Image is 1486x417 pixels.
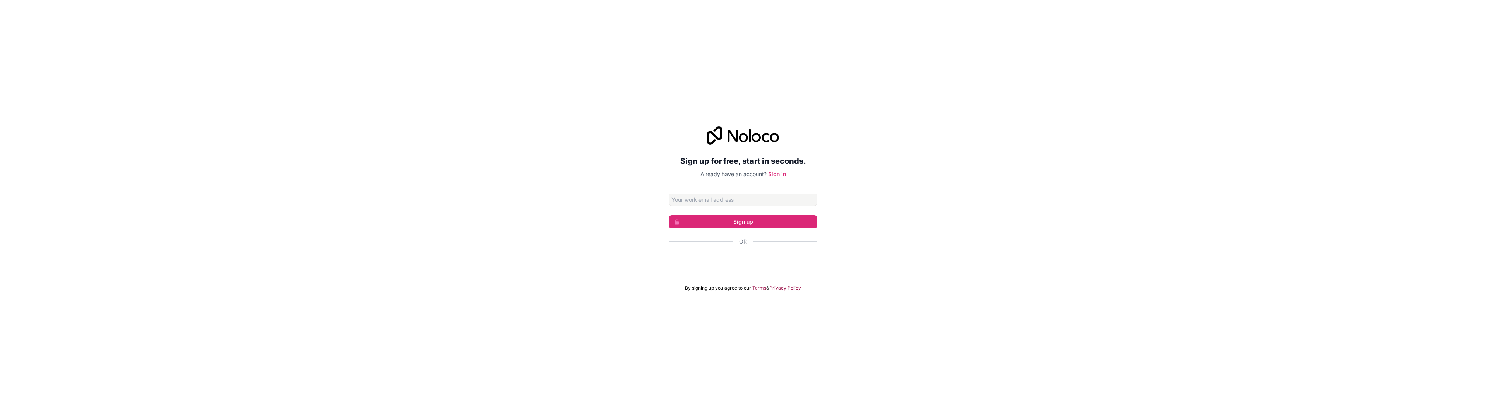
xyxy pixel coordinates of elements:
a: Sign in [768,171,786,177]
a: Privacy Policy [769,285,801,291]
h2: Sign up for free, start in seconds. [669,154,817,168]
span: Or [739,238,747,245]
input: Email address [669,194,817,206]
a: Terms [752,285,766,291]
span: By signing up you agree to our [685,285,751,291]
span: & [766,285,769,291]
span: Already have an account? [700,171,767,177]
button: Sign up [669,215,817,228]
